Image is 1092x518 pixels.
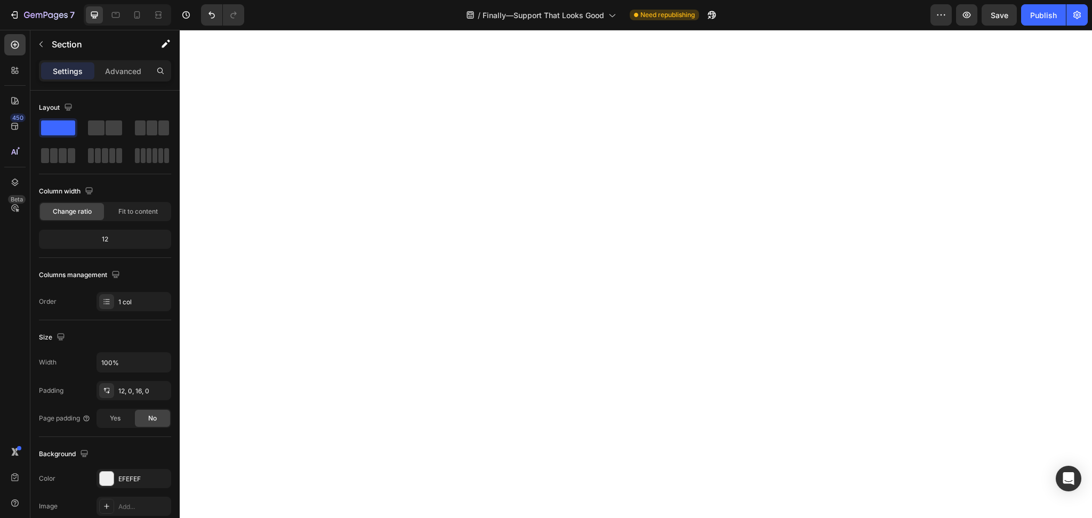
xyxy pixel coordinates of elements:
[118,207,158,216] span: Fit to content
[39,386,63,395] div: Padding
[478,10,480,21] span: /
[41,232,169,247] div: 12
[70,9,75,21] p: 7
[39,501,58,511] div: Image
[483,10,604,21] span: Finally—Support That Looks Good
[201,4,244,26] div: Undo/Redo
[982,4,1017,26] button: Save
[39,297,57,306] div: Order
[105,66,141,77] p: Advanced
[39,414,91,423] div: Page padding
[53,66,83,77] p: Settings
[180,30,1092,518] iframe: Design area
[39,330,67,345] div: Size
[8,195,26,204] div: Beta
[39,474,55,483] div: Color
[1056,466,1081,491] div: Open Intercom Messenger
[39,447,91,462] div: Background
[991,11,1008,20] span: Save
[118,502,168,512] div: Add...
[39,184,95,199] div: Column width
[118,386,168,396] div: 12, 0, 16, 0
[4,4,79,26] button: 7
[118,474,168,484] div: EFEFEF
[118,297,168,307] div: 1 col
[110,414,121,423] span: Yes
[39,268,122,282] div: Columns management
[53,207,92,216] span: Change ratio
[10,114,26,122] div: 450
[39,101,75,115] div: Layout
[52,38,139,51] p: Section
[640,10,695,20] span: Need republishing
[39,358,57,367] div: Width
[97,353,171,372] input: Auto
[1021,4,1066,26] button: Publish
[148,414,157,423] span: No
[1030,10,1057,21] div: Publish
